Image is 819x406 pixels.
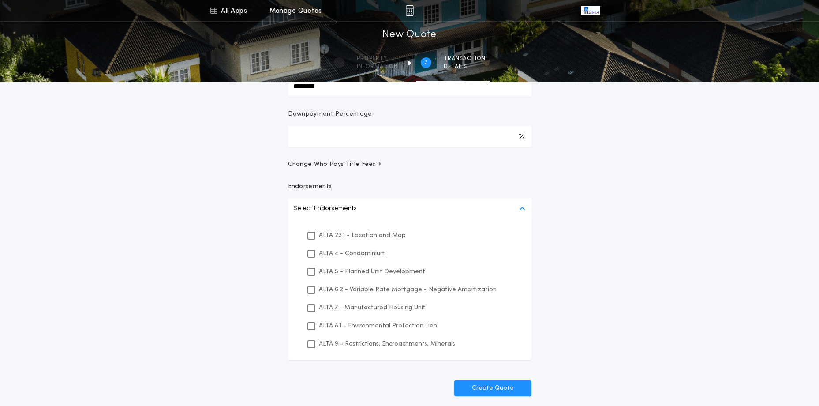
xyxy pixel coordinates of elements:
p: ALTA 7 - Manufactured Housing Unit [319,303,426,312]
span: Change Who Pays Title Fees [288,160,383,169]
h1: New Quote [382,28,436,42]
ul: Select Endorsements [288,219,531,360]
p: Downpayment Percentage [288,110,372,119]
p: ALTA 6.2 - Variable Rate Mortgage - Negative Amortization [319,285,497,294]
p: ALTA 5 - Planned Unit Development [319,267,425,276]
input: New Loan Amount [288,75,531,97]
p: Endorsements [288,182,531,191]
p: ALTA 22.1 - Location and Map [319,231,406,240]
span: details [444,63,486,70]
p: ALTA 9 - Restrictions, Encroachments, Minerals [319,339,455,349]
button: Change Who Pays Title Fees [288,160,531,169]
button: Create Quote [454,380,531,396]
span: Transaction [444,55,486,62]
span: information [357,63,398,70]
img: vs-icon [581,6,600,15]
span: Property [357,55,398,62]
p: Select Endorsements [293,203,357,214]
h2: 2 [424,59,427,66]
img: img [405,5,414,16]
button: Select Endorsements [288,198,531,219]
input: Downpayment Percentage [288,126,531,147]
p: ALTA 8.1 - Environmental Protection Lien [319,321,437,331]
p: ALTA 4 - Condominium [319,249,386,258]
